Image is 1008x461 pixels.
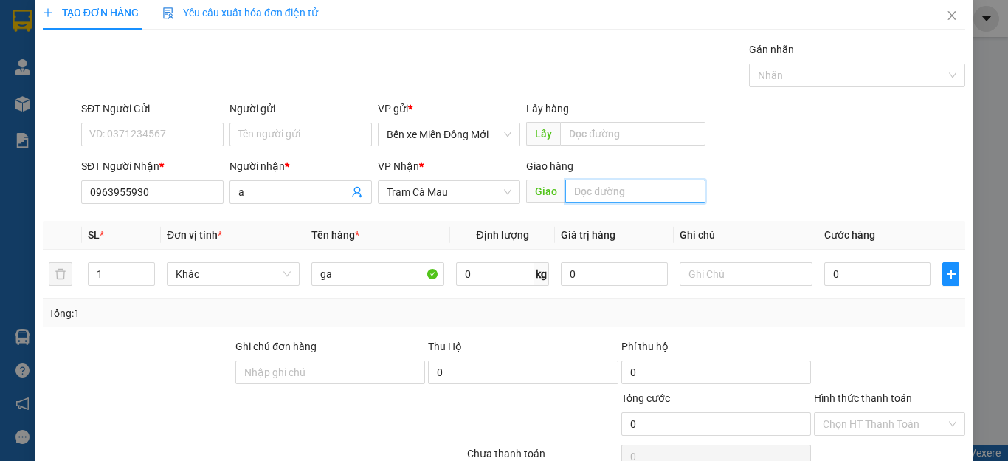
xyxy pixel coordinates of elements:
[680,262,812,286] input: Ghi Chú
[428,341,462,352] span: Thu Hộ
[526,160,573,172] span: Giao hàng
[621,392,670,404] span: Tổng cước
[561,262,667,286] input: 0
[167,229,222,241] span: Đơn vị tính
[311,262,444,286] input: VD: Bàn, Ghế
[176,263,291,285] span: Khác
[378,100,520,117] div: VP gửi
[81,100,224,117] div: SĐT Người Gửi
[162,7,318,18] span: Yêu cầu xuất hóa đơn điện tử
[49,262,72,286] button: delete
[351,186,363,198] span: user-add
[942,262,959,286] button: plus
[81,158,224,174] div: SĐT Người Nhận
[162,7,174,19] img: icon
[43,7,53,18] span: plus
[311,229,359,241] span: Tên hàng
[674,221,818,250] th: Ghi chú
[229,158,372,174] div: Người nhận
[387,123,511,146] span: Bến xe Miền Đông Mới
[88,229,100,241] span: SL
[229,100,372,117] div: Người gửi
[814,392,912,404] label: Hình thức thanh toán
[560,122,705,146] input: Dọc đường
[526,122,560,146] span: Lấy
[387,181,511,203] span: Trạm Cà Mau
[526,180,565,203] span: Giao
[235,341,317,352] label: Ghi chú đơn hàng
[43,7,139,18] span: TẠO ĐƠN HÀNG
[824,229,875,241] span: Cước hàng
[946,10,958,21] span: close
[49,305,390,321] div: Tổng: 1
[621,338,811,361] div: Phí thu hộ
[534,262,549,286] span: kg
[561,229,615,241] span: Giá trị hàng
[749,44,794,55] label: Gán nhãn
[526,103,569,115] span: Lấy hàng
[235,361,425,384] input: Ghi chú đơn hàng
[476,229,528,241] span: Định lượng
[378,160,419,172] span: VP Nhận
[943,268,959,280] span: plus
[565,180,705,203] input: Dọc đường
